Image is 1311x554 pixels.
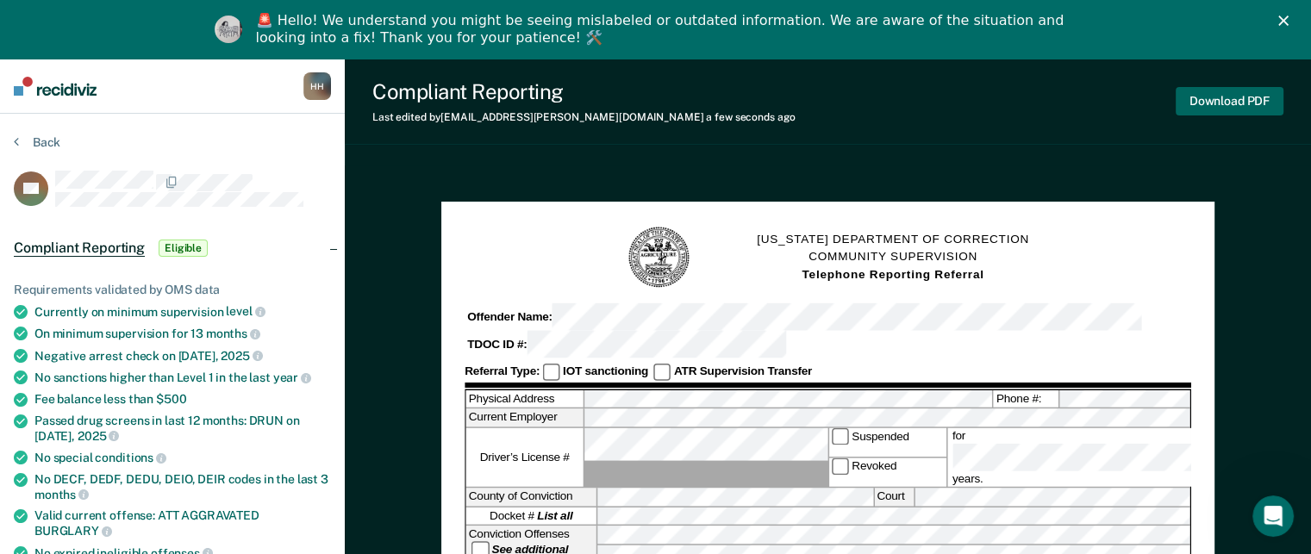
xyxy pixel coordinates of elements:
[542,364,559,381] input: IOT sanctioning
[467,338,527,351] strong: TDOC ID #:
[34,450,331,465] div: No special
[1176,87,1283,115] button: Download PDF
[950,428,1214,487] label: for years.
[215,16,242,43] img: Profile image for Kim
[994,390,1059,408] label: Phone #:
[757,232,1029,284] h1: [US_STATE] DEPARTMENT OF CORRECTION COMMUNITY SUPERVISION
[303,72,331,100] button: HH
[467,310,552,323] strong: Offender Name:
[34,472,331,501] div: No DECF, DEDF, DEDU, DEIO, DEIR codes in the last 3
[952,444,1211,471] input: for years.
[490,508,572,524] span: Docket #
[466,428,584,487] label: Driver’s License #
[466,409,584,427] label: Current Employer
[653,364,671,381] input: ATR Supervision Transfer
[34,326,331,341] div: On minimum supervision for 13
[273,370,311,384] span: year
[372,111,795,123] div: Last edited by [EMAIL_ADDRESS][PERSON_NAME][DOMAIN_NAME]
[466,390,584,408] label: Physical Address
[627,225,692,290] img: TN Seal
[34,414,331,443] div: Passed drug screens in last 12 months: DRUN on [DATE],
[34,370,331,385] div: No sanctions higher than Level 1 in the last
[832,458,849,476] input: Revoked
[1278,16,1295,26] div: Close
[874,488,913,506] label: Court
[832,428,849,445] input: Suspended
[828,428,946,457] label: Suspended
[828,458,946,487] label: Revoked
[256,12,1070,47] div: 🚨 Hello! We understand you might be seeing mislabeled or outdated information. We are aware of th...
[466,488,596,506] label: County of Conviction
[303,72,331,100] div: H H
[14,240,145,257] span: Compliant Reporting
[78,429,119,443] span: 2025
[537,509,572,522] strong: List all
[563,364,648,377] strong: IOT sanctioning
[706,111,795,123] span: a few seconds ago
[221,349,262,363] span: 2025
[34,488,89,501] span: months
[156,392,186,406] span: $500
[14,283,331,297] div: Requirements validated by OMS data
[95,451,165,464] span: conditions
[1252,495,1294,537] iframe: Intercom live chat
[34,392,331,407] div: Fee balance less than
[226,304,265,318] span: level
[674,364,812,377] strong: ATR Supervision Transfer
[159,240,208,257] span: Eligible
[34,348,331,364] div: Negative arrest check on [DATE],
[34,524,112,538] span: BURGLARY
[34,508,331,538] div: Valid current offense: ATT AGGRAVATED
[14,77,97,96] img: Recidiviz
[372,79,795,104] div: Compliant Reporting
[14,134,60,150] button: Back
[465,364,540,377] strong: Referral Type:
[206,327,260,340] span: months
[34,304,331,320] div: Currently on minimum supervision
[802,268,983,281] strong: Telephone Reporting Referral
